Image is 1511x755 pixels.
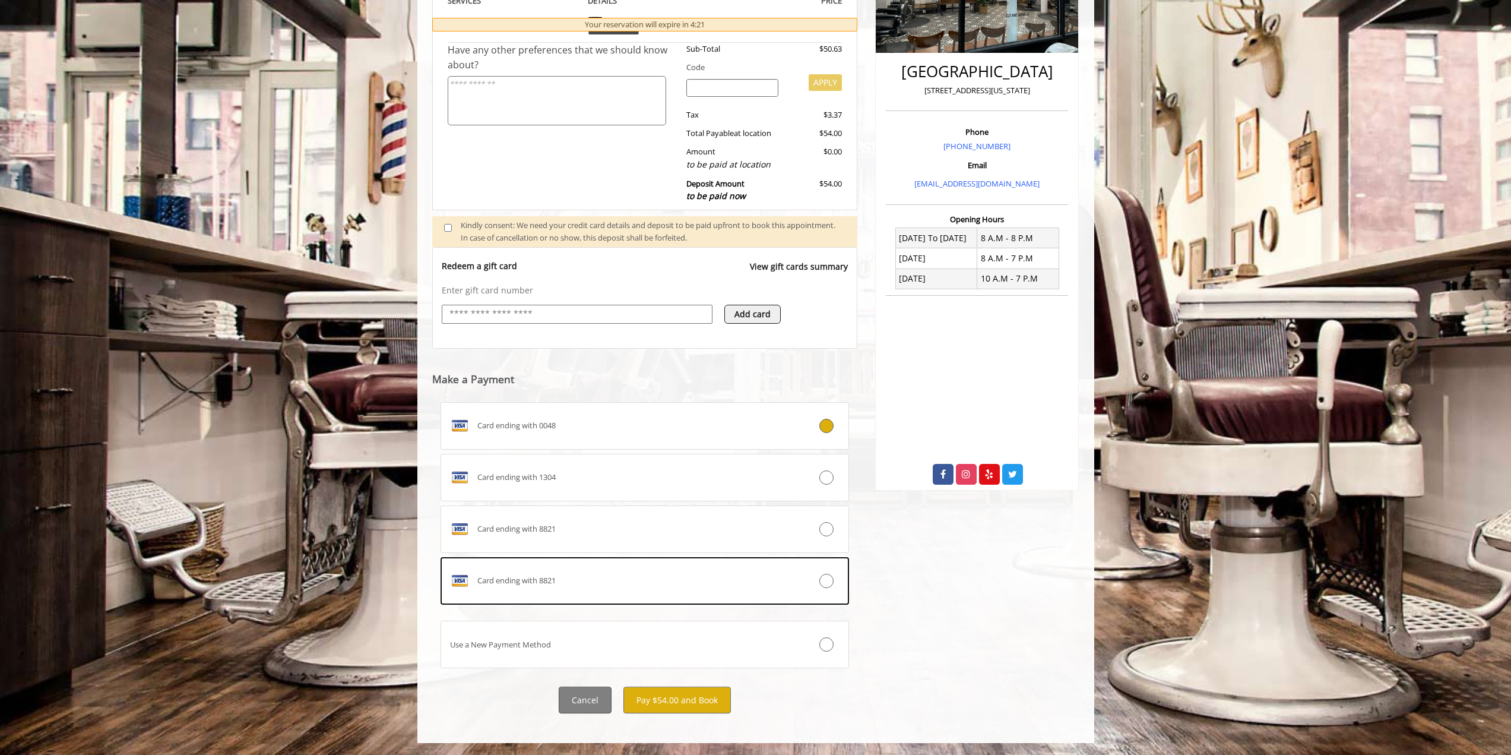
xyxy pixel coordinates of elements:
[442,285,848,296] p: Enter gift card number
[724,305,781,324] button: Add card
[686,158,778,171] div: to be paid at location
[432,374,514,385] label: Make a Payment
[686,178,746,202] b: Deposit Amount
[787,127,842,140] div: $54.00
[677,146,787,171] div: Amount
[559,687,612,713] button: Cancel
[442,260,517,272] p: Redeem a gift card
[886,215,1068,223] h3: Opening Hours
[943,141,1010,151] a: [PHONE_NUMBER]
[450,468,469,487] img: VISA
[809,74,842,91] button: APPLY
[677,43,787,55] div: Sub-Total
[450,416,469,435] img: VISA
[441,621,850,668] label: Use a New Payment Method
[432,18,858,31] div: Your reservation will expire in 4:21
[787,146,842,171] div: $0.00
[677,127,787,140] div: Total Payable
[477,523,556,535] span: Card ending with 8821
[977,268,1059,289] td: 10 A.M - 7 P.M
[977,228,1059,248] td: 8 A.M - 8 P.M
[889,84,1065,97] p: [STREET_ADDRESS][US_STATE]
[889,161,1065,169] h3: Email
[787,43,842,55] div: $50.63
[895,268,977,289] td: [DATE]
[623,687,731,713] button: Pay $54.00 and Book
[787,109,842,121] div: $3.37
[477,471,556,484] span: Card ending with 1304
[677,109,787,121] div: Tax
[450,571,469,590] img: VISA
[895,228,977,248] td: [DATE] To [DATE]
[734,128,771,138] span: at location
[686,190,746,201] span: to be paid now
[889,128,1065,136] h3: Phone
[477,419,556,432] span: Card ending with 0048
[477,574,556,587] span: Card ending with 8821
[461,219,845,244] div: Kindly consent: We need your credit card details and deposit to be paid upfront to book this appo...
[441,639,781,651] div: Use a New Payment Method
[895,248,977,268] td: [DATE]
[889,63,1065,80] h2: [GEOGRAPHIC_DATA]
[750,260,848,285] a: View gift cards summary
[787,178,842,203] div: $54.00
[977,248,1059,268] td: 8 A.M - 7 P.M
[448,43,678,73] div: Have any other preferences that we should know about?
[677,61,842,74] div: Code
[450,520,469,539] img: VISA
[914,178,1040,189] a: [EMAIL_ADDRESS][DOMAIN_NAME]
[448,8,579,43] td: The Made Man Haircut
